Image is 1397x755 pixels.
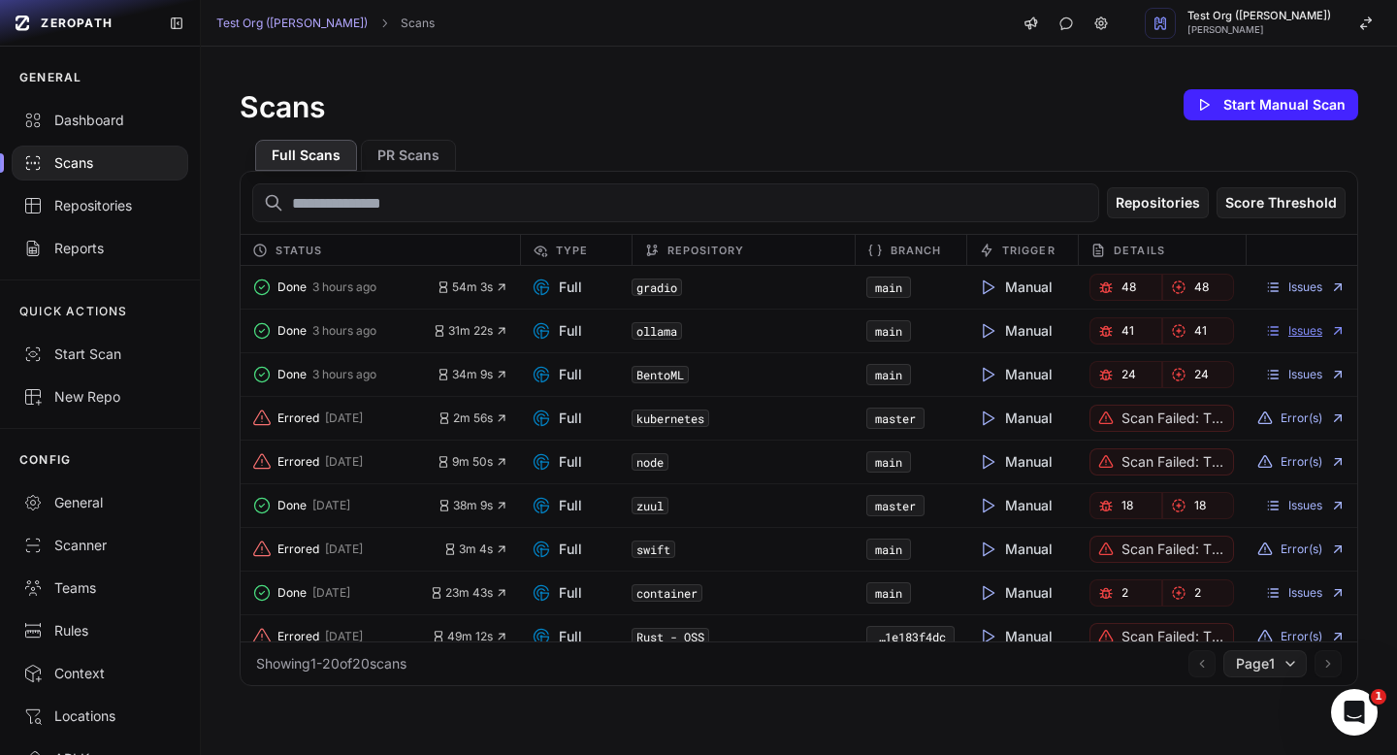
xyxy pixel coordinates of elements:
span: 1 [1371,689,1386,705]
a: master [875,498,916,513]
span: Done [277,279,307,295]
span: 9m 50s [437,454,508,470]
button: 38m 9s [438,498,508,513]
p: CONFIG [19,452,71,468]
button: 23m 43s [430,585,508,601]
span: Errored [277,454,319,470]
span: Details [1114,239,1165,262]
code: ollama [632,322,682,340]
button: 18 [1089,492,1161,519]
span: Errored [277,542,319,557]
span: Done [277,498,307,513]
button: PR Scans [361,140,456,171]
span: Manual [978,321,1053,341]
span: 54m 3s [437,279,508,295]
span: 2 [1194,585,1201,601]
button: Full Scans [255,140,357,171]
nav: breadcrumb [216,16,435,31]
code: zuul [632,497,668,514]
code: kubernetes [632,410,709,427]
span: 24 [1121,367,1136,382]
code: swift [632,541,675,558]
span: [DATE] [325,542,363,557]
span: Test Org ([PERSON_NAME]) [1187,11,1331,21]
div: Locations [23,706,177,726]
a: Issues [1265,498,1346,513]
button: 48 [1162,274,1234,301]
span: 49m 12s [432,629,508,644]
iframe: Intercom live chat [1331,689,1378,736]
p: Scan failed: The repository is too large for your paid plan. Contact support. [1121,540,1225,559]
span: 2 [1121,585,1128,601]
button: Error(s) [1257,629,1346,644]
span: Full [532,496,582,515]
span: Manual [978,627,1053,646]
div: Reports [23,239,177,258]
button: 2m 56s [438,410,508,426]
button: Page1 [1223,650,1307,677]
button: Done 3 hours ago [252,274,437,301]
code: gradio [632,279,682,296]
div: Scanner [23,536,177,555]
button: Done 3 hours ago [252,317,433,345]
a: Scans [401,16,435,31]
a: Issues [1265,323,1346,339]
button: 31m 22s [433,323,508,339]
button: Score Threshold [1217,187,1346,218]
div: Rules [23,621,177,640]
span: Status [276,239,323,262]
a: main [875,454,902,470]
button: Scan failed: The repository is too large for your paid plan. Contact support. [1089,536,1234,563]
p: Scan failed: The repository is too large for your paid plan. Contact support. [1121,627,1225,646]
a: 41 [1089,317,1161,345]
a: 41 [1162,317,1234,345]
span: Full [532,409,582,428]
button: Done [DATE] [252,579,430,607]
p: QUICK ACTIONS [19,304,128,319]
button: 24 [1162,361,1234,388]
button: 2 [1089,579,1161,607]
a: ZEROPATH [8,8,153,39]
span: [DATE] [312,585,350,601]
button: 3m 4s [443,542,508,557]
code: Rust - OSS [632,628,709,645]
span: 48 [1121,279,1136,295]
span: Manual [978,540,1053,559]
span: [DATE] [325,629,363,644]
a: 18 [1162,492,1234,519]
span: 3 hours ago [312,279,376,295]
div: Dashboard [23,111,177,130]
button: Error(s) [1257,542,1346,557]
span: ZEROPATH [41,16,113,31]
h1: Scans [240,89,325,124]
span: [PERSON_NAME] [1187,25,1331,35]
button: Repositories [1107,187,1209,218]
button: 34m 9s [437,367,508,382]
span: Full [532,321,582,341]
span: 18 [1194,498,1206,513]
div: Showing 1 - 20 of 20 scans [256,654,406,673]
button: Errored [DATE] [252,536,443,563]
button: 48 [1089,274,1161,301]
div: Context [23,664,177,683]
p: Scan failed: The repository is too large for your paid plan. Contact support. [1121,409,1225,428]
button: Error(s) [1257,410,1346,426]
span: Full [532,627,582,646]
span: Trigger [1002,239,1056,262]
div: General [23,493,177,512]
button: Errored [DATE] [252,405,438,432]
span: Done [277,367,307,382]
span: Full [532,452,582,472]
button: 0f7ff8e3-b4e9-4c55-b97d-e381e183f4dc [866,626,955,647]
div: Teams [23,578,177,598]
a: main [875,585,902,601]
span: 41 [1194,323,1207,339]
